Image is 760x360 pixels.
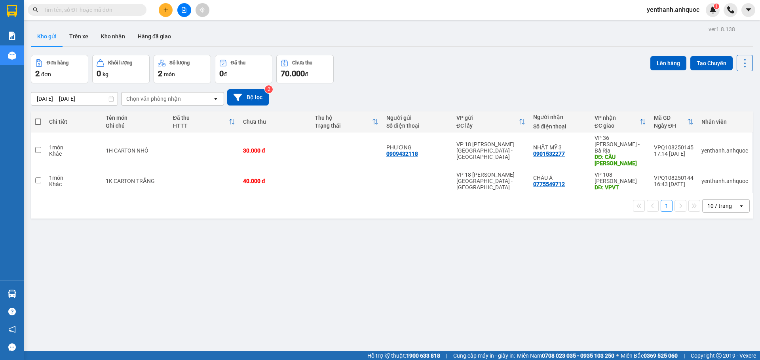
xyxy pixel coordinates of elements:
[8,308,16,315] span: question-circle
[517,351,614,360] span: Miền Nam
[126,95,181,103] div: Chọn văn phòng nhận
[95,27,131,46] button: Kho nhận
[644,352,678,359] strong: 0369 525 060
[97,69,101,78] span: 0
[716,353,722,358] span: copyright
[709,6,716,13] img: icon-new-feature
[276,55,334,83] button: Chưa thu70.000đ
[654,144,693,151] div: VPQ108250145
[650,56,686,70] button: Lên hàng
[49,175,98,181] div: 1 món
[164,71,175,77] span: món
[215,55,272,83] button: Đã thu0đ
[690,56,733,70] button: Tạo Chuyến
[106,115,165,121] div: Tên món
[49,144,98,151] div: 1 món
[727,6,734,13] img: phone-icon
[8,290,16,298] img: warehouse-icon
[533,181,565,187] div: 0775549712
[654,115,687,121] div: Mã GD
[103,71,108,77] span: kg
[154,55,211,83] button: Số lượng2món
[595,135,646,154] div: VP 36 [PERSON_NAME] - Bà Rịa
[745,6,752,13] span: caret-down
[92,55,150,83] button: Khối lượng0kg
[8,32,16,40] img: solution-icon
[707,202,732,210] div: 10 / trang
[386,144,448,151] div: PHƯƠNG
[219,69,224,78] span: 0
[163,7,169,13] span: plus
[456,141,525,160] div: VP 18 [PERSON_NAME][GEOGRAPHIC_DATA] - [GEOGRAPHIC_DATA]
[181,7,187,13] span: file-add
[650,111,697,132] th: Toggle SortBy
[47,60,68,66] div: Đơn hàng
[169,60,190,66] div: Số lượng
[106,123,165,129] div: Ghi chú
[31,55,88,83] button: Đơn hàng2đơn
[243,147,307,154] div: 30.000 đ
[533,144,587,151] div: NHẬT MỸ 3
[533,151,565,157] div: 0901532277
[406,352,440,359] strong: 1900 633 818
[386,115,448,121] div: Người gửi
[243,119,307,125] div: Chưa thu
[7,5,17,17] img: logo-vxr
[281,69,305,78] span: 70.000
[640,5,706,15] span: yenthanh.anhquoc
[227,89,269,106] button: Bộ lọc
[533,123,587,130] div: Số điện thoại
[159,3,173,17] button: plus
[106,178,165,184] div: 1K CARTON TRẮNG
[265,85,273,93] sup: 2
[533,175,587,181] div: CHÂU Á
[654,181,693,187] div: 16:43 [DATE]
[173,123,229,129] div: HTTT
[456,123,519,129] div: ĐC lấy
[196,3,209,17] button: aim
[199,7,205,13] span: aim
[701,178,748,184] div: yenthanh.anhquoc
[456,172,525,190] div: VP 18 [PERSON_NAME][GEOGRAPHIC_DATA] - [GEOGRAPHIC_DATA]
[158,69,162,78] span: 2
[44,6,137,14] input: Tìm tên, số ĐT hoặc mã đơn
[31,27,63,46] button: Kho gửi
[173,115,229,121] div: Đã thu
[456,115,519,121] div: VP gửi
[49,181,98,187] div: Khác
[595,184,646,190] div: DĐ: VPVT
[453,351,515,360] span: Cung cấp máy in - giấy in:
[616,354,619,357] span: ⚪️
[231,60,245,66] div: Đã thu
[315,123,372,129] div: Trạng thái
[243,178,307,184] div: 40.000 đ
[367,351,440,360] span: Hỗ trợ kỹ thuật:
[684,351,685,360] span: |
[8,343,16,351] span: message
[49,151,98,157] div: Khác
[41,71,51,77] span: đơn
[654,151,693,157] div: 17:14 [DATE]
[595,154,646,166] div: DĐ: CẦU NGỌC HÀ
[452,111,529,132] th: Toggle SortBy
[33,7,38,13] span: search
[177,3,191,17] button: file-add
[49,119,98,125] div: Chi tiết
[709,25,735,34] div: ver 1.8.138
[654,123,687,129] div: Ngày ĐH
[661,200,673,212] button: 1
[595,115,640,121] div: VP nhận
[738,203,745,209] svg: open
[292,60,312,66] div: Chưa thu
[595,172,646,184] div: VP 108 [PERSON_NAME]
[533,114,587,120] div: Người nhận
[8,51,16,60] img: warehouse-icon
[715,4,718,9] span: 1
[654,175,693,181] div: VPQ108250144
[305,71,308,77] span: đ
[386,123,448,129] div: Số điện thoại
[311,111,382,132] th: Toggle SortBy
[701,147,748,154] div: yenthanh.anhquoc
[31,92,118,105] input: Select a date range.
[595,123,640,129] div: ĐC giao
